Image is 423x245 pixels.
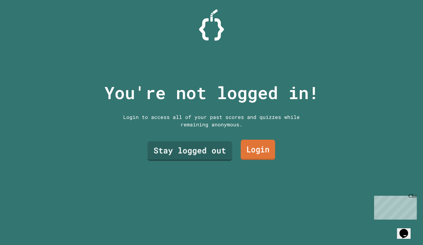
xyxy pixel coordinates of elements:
[147,142,232,161] a: Stay logged out
[397,220,417,239] iframe: chat widget
[241,140,275,160] a: Login
[119,113,304,128] div: Login to access all of your past scores and quizzes while remaining anonymous.
[2,2,43,39] div: Chat with us now!Close
[199,9,224,41] img: Logo.svg
[372,193,417,220] iframe: chat widget
[104,80,319,106] p: You're not logged in!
